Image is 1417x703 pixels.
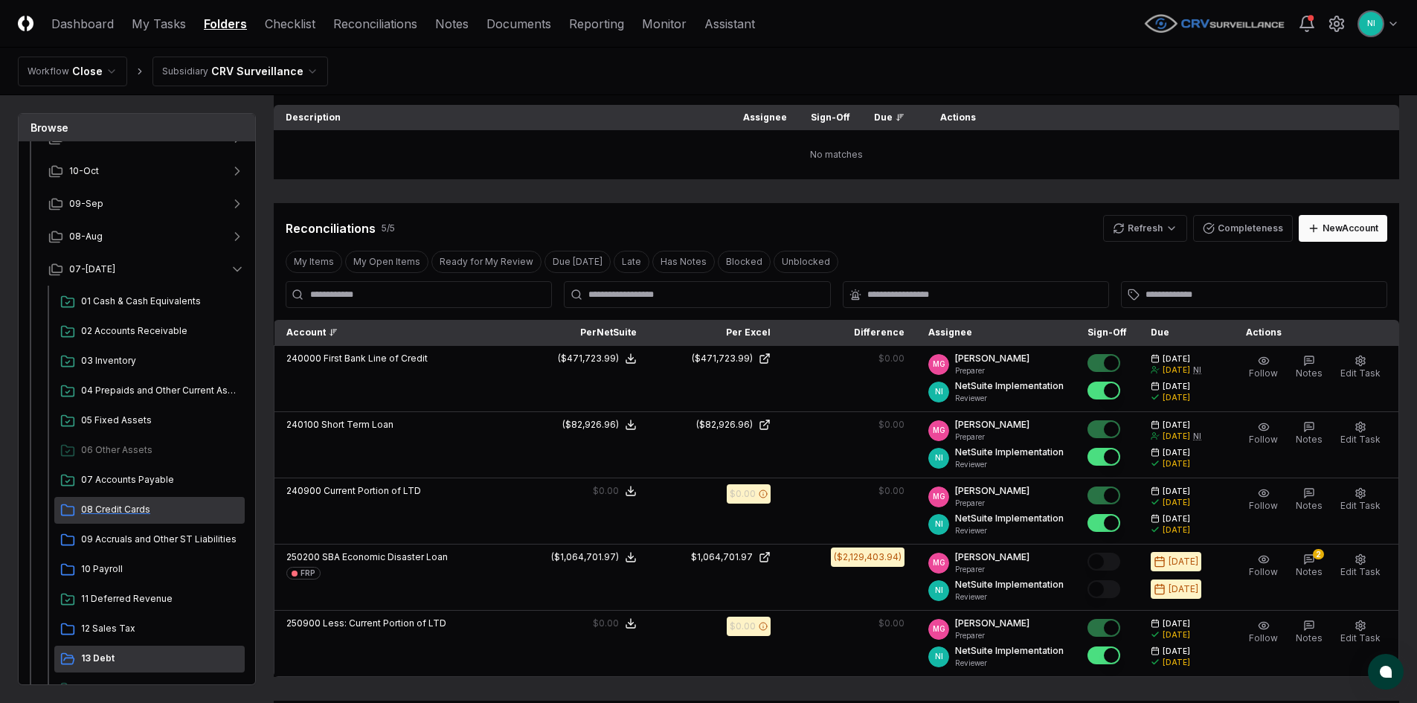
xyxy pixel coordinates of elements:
[1076,320,1139,346] th: Sign-Off
[69,263,115,276] span: 07-[DATE]
[19,114,255,141] h3: Browse
[1163,524,1190,536] div: [DATE]
[704,15,755,33] a: Assistant
[955,630,1029,641] p: Preparer
[878,617,904,630] div: $0.00
[286,485,321,496] span: 240900
[955,459,1064,470] p: Reviewer
[36,253,257,286] button: 07-[DATE]
[955,365,1029,376] p: Preparer
[562,418,637,431] button: ($82,926.96)
[322,551,448,562] span: SBA Economic Disaster Loan
[935,386,943,397] span: NI
[614,251,649,273] button: Late
[18,16,33,31] img: Logo
[81,354,239,367] span: 03 Inventory
[51,15,114,33] a: Dashboard
[1246,550,1281,582] button: Follow
[36,155,257,187] button: 10-Oct
[1246,617,1281,648] button: Follow
[81,324,239,338] span: 02 Accounts Receivable
[1234,326,1387,339] div: Actions
[1340,632,1381,643] span: Edit Task
[1296,566,1323,577] span: Notes
[1296,500,1323,511] span: Notes
[593,484,619,498] div: $0.00
[54,586,245,613] a: 11 Deferred Revenue
[54,675,245,702] a: 14 Long Term Liabilities
[81,681,239,695] span: 14 Long Term Liabilities
[382,222,395,235] div: 5 / 5
[1163,646,1190,657] span: [DATE]
[1293,550,1326,582] button: 2Notes
[435,15,469,33] a: Notes
[642,15,687,33] a: Monitor
[54,646,245,672] a: 13 Debt
[955,418,1029,431] p: [PERSON_NAME]
[81,562,239,576] span: 10 Payroll
[1296,367,1323,379] span: Notes
[324,485,421,496] span: Current Portion of LTD
[36,220,257,253] button: 08-Aug
[1087,448,1120,466] button: Mark complete
[1163,657,1190,668] div: [DATE]
[1293,484,1326,516] button: Notes
[1163,420,1190,431] span: [DATE]
[54,318,245,345] a: 02 Accounts Receivable
[81,414,239,427] span: 05 Fixed Assets
[1340,434,1381,445] span: Edit Task
[955,644,1064,658] p: NetSuite Implementation
[1340,566,1381,577] span: Edit Task
[301,568,315,579] div: FRP
[661,352,771,365] a: ($471,723.99)
[1163,513,1190,524] span: [DATE]
[1337,418,1384,449] button: Edit Task
[1163,431,1190,442] div: [DATE]
[486,15,551,33] a: Documents
[955,431,1029,443] p: Preparer
[81,622,239,635] span: 12 Sales Tax
[286,353,321,364] span: 240000
[333,15,417,33] a: Reconciliations
[955,578,1064,591] p: NetSuite Implementation
[1337,550,1384,582] button: Edit Task
[54,616,245,643] a: 12 Sales Tax
[1340,500,1381,511] span: Edit Task
[928,111,1387,124] div: Actions
[730,487,756,501] div: $0.00
[1163,458,1190,469] div: [DATE]
[1163,392,1190,403] div: [DATE]
[1249,434,1278,445] span: Follow
[36,187,257,220] button: 09-Sep
[1323,222,1378,235] div: New Account
[661,550,771,564] a: $1,064,701.97
[54,348,245,375] a: 03 Inventory
[834,550,902,564] div: ($2,129,403.94)
[1163,381,1190,392] span: [DATE]
[1299,215,1387,242] button: NewAccount
[1368,654,1404,690] button: atlas-launcher
[1249,632,1278,643] span: Follow
[286,419,319,430] span: 240100
[1163,486,1190,497] span: [DATE]
[69,230,103,243] span: 08-Aug
[652,251,715,273] button: Has Notes
[593,617,619,630] div: $0.00
[274,130,1399,179] td: No matches
[81,443,239,457] span: 06 Other Assets
[1293,617,1326,648] button: Notes
[1163,353,1190,365] span: [DATE]
[878,484,904,498] div: $0.00
[935,585,943,596] span: NI
[1087,553,1120,571] button: Mark complete
[345,251,428,273] button: My Open Items
[69,197,103,211] span: 09-Sep
[1193,431,1201,442] div: NI
[933,557,945,568] span: MG
[1087,420,1120,438] button: Mark complete
[1087,619,1120,637] button: Mark complete
[81,652,239,665] span: 13 Debt
[54,378,245,405] a: 04 Prepaids and Other Current Assets
[1103,215,1187,242] button: Refresh
[204,15,247,33] a: Folders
